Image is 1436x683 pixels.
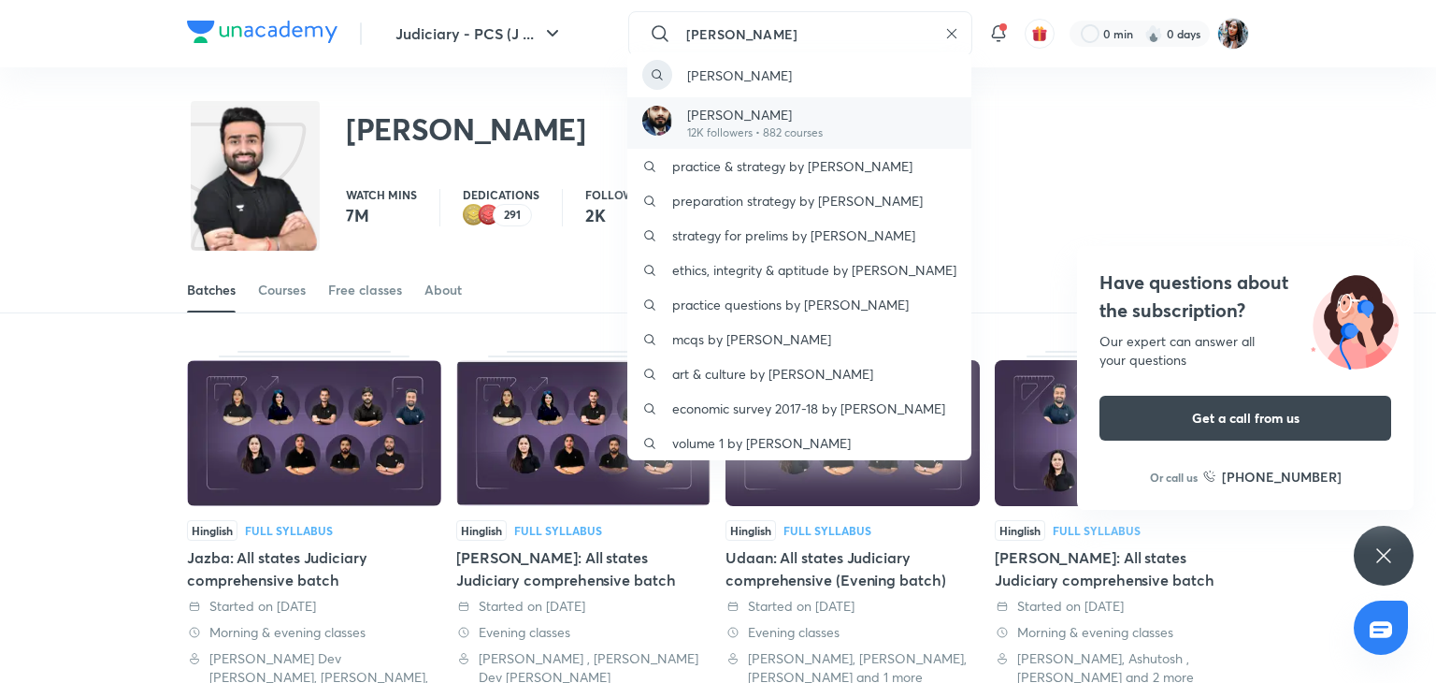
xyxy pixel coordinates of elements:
p: mcqs by [PERSON_NAME] [672,329,831,349]
h4: Have questions about the subscription? [1099,269,1391,325]
a: practice questions by [PERSON_NAME] [627,287,971,322]
p: ethics, integrity & aptitude by [PERSON_NAME] [672,260,956,280]
p: practice & strategy by [PERSON_NAME] [672,156,912,176]
a: ethics, integrity & aptitude by [PERSON_NAME] [627,253,971,287]
p: economic survey 2017-18 by [PERSON_NAME] [672,399,945,418]
a: mcqs by [PERSON_NAME] [627,322,971,356]
p: preparation strategy by [PERSON_NAME] [672,191,923,211]
a: practice & strategy by [PERSON_NAME] [627,149,971,183]
p: strategy for prelims by [PERSON_NAME] [672,225,915,245]
a: volume 1 by [PERSON_NAME] [627,426,971,460]
img: ttu_illustration_new.svg [1296,269,1414,370]
a: [PHONE_NUMBER] [1203,467,1342,487]
p: 12K followers • 882 courses [687,124,823,141]
h6: [PHONE_NUMBER] [1222,467,1342,487]
a: economic survey 2017-18 by [PERSON_NAME] [627,391,971,426]
p: volume 1 by [PERSON_NAME] [672,433,851,453]
img: Avatar [642,106,672,136]
a: [PERSON_NAME] [627,52,971,97]
p: Or call us [1150,469,1198,486]
p: practice questions by [PERSON_NAME] [672,295,909,314]
a: art & culture by [PERSON_NAME] [627,356,971,391]
a: preparation strategy by [PERSON_NAME] [627,183,971,218]
p: art & culture by [PERSON_NAME] [672,364,873,384]
p: [PERSON_NAME] [687,105,823,124]
a: Avatar[PERSON_NAME]12K followers • 882 courses [627,97,971,149]
p: [PERSON_NAME] [687,65,792,85]
button: Get a call from us [1099,396,1391,441]
a: strategy for prelims by [PERSON_NAME] [627,218,971,253]
div: Our expert can answer all your questions [1099,332,1391,370]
